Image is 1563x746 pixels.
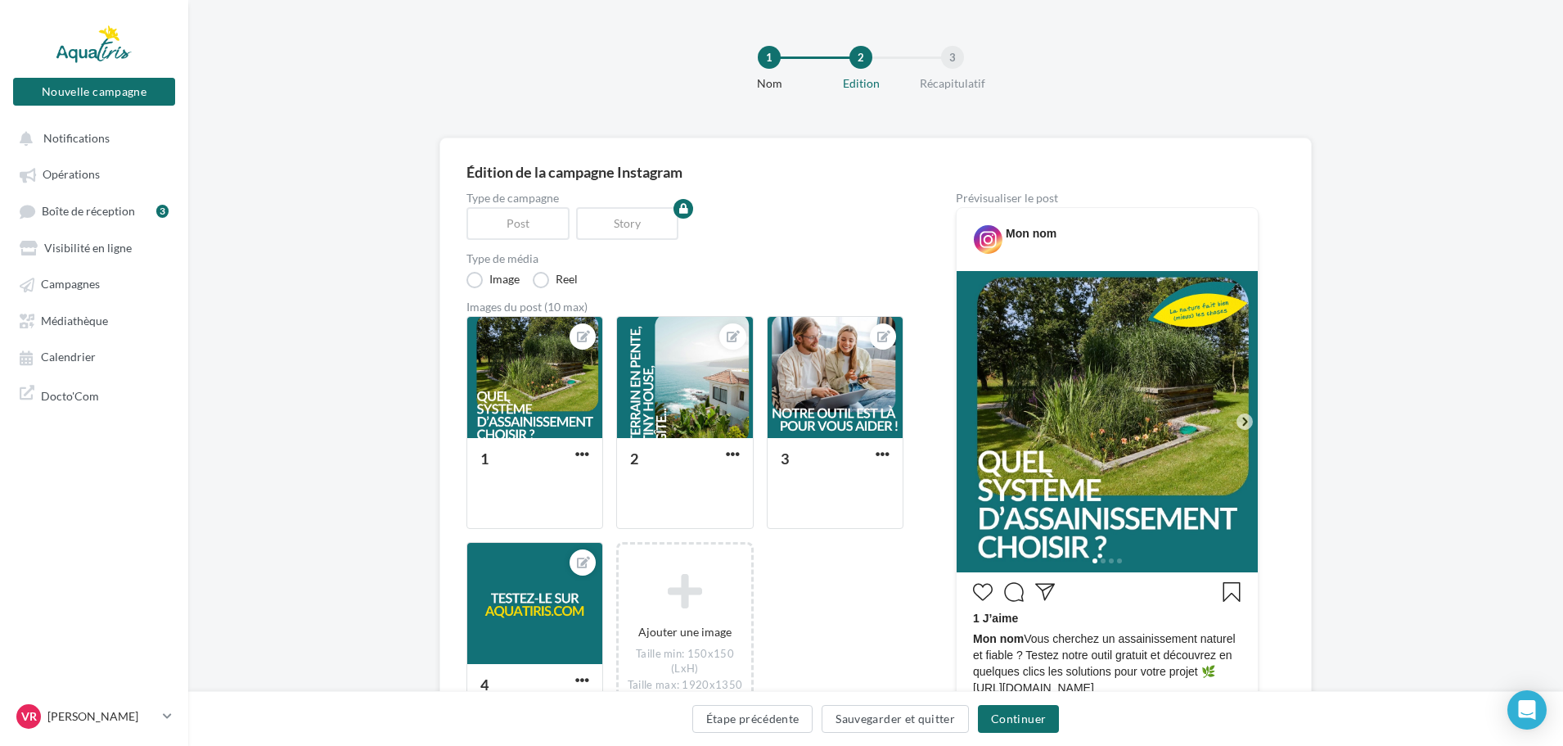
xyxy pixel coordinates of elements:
div: 2 [849,46,872,69]
label: Reel [533,272,578,288]
label: Type de média [466,253,903,264]
a: Opérations [10,159,178,188]
div: 3 [781,450,789,468]
a: Docto'Com [10,378,178,410]
p: [PERSON_NAME] [47,708,156,725]
div: 2 [630,450,638,468]
span: Mon nom [973,632,1024,645]
a: Médiathèque [10,305,178,335]
span: Docto'Com [41,385,99,404]
div: 4 [480,676,489,694]
div: 1 [480,450,489,468]
span: Médiathèque [41,314,108,328]
div: Open Intercom Messenger [1507,690,1547,730]
span: Visibilité en ligne [44,241,132,255]
span: Notifications [43,131,110,145]
label: Type de campagne [466,192,903,204]
a: Campagnes [10,269,178,298]
span: Campagnes [41,278,100,292]
span: Opérations [43,168,100,182]
svg: Partager la publication [1035,582,1055,602]
svg: J’aime [973,582,993,602]
div: 1 [758,46,781,69]
div: Édition de la campagne Instagram [466,165,1285,179]
div: 3 [156,205,169,218]
svg: Commenter [1004,582,1024,602]
div: Prévisualiser le post [956,192,1259,204]
span: Vous cherchez un assainissement naturel et fiable ? Testez notre outil gratuit et découvrez en qu... [973,631,1241,745]
div: Images du post (10 max) [466,301,903,313]
label: Image [466,272,520,288]
div: 3 [941,46,964,69]
button: Sauvegarder et quitter [822,705,969,733]
div: Nom [717,75,822,92]
div: 1 J’aime [973,610,1241,631]
a: Visibilité en ligne [10,233,178,262]
span: Calendrier [41,350,96,364]
svg: Enregistrer [1222,582,1241,602]
a: Calendrier [10,341,178,371]
button: Nouvelle campagne [13,78,175,106]
span: VR [21,708,37,725]
a: Boîte de réception3 [10,196,178,226]
div: Récapitulatif [900,75,1005,92]
button: Notifications [10,123,172,152]
div: Mon nom [1006,225,1056,242]
span: Boîte de réception [42,204,135,218]
div: Edition [809,75,913,92]
a: VR [PERSON_NAME] [13,701,175,732]
button: Continuer [978,705,1059,733]
button: Étape précédente [692,705,813,733]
